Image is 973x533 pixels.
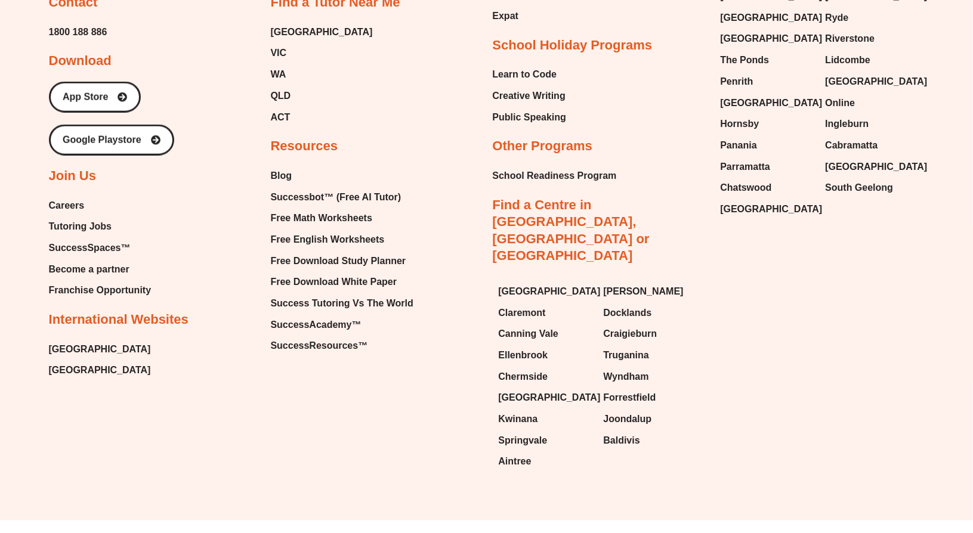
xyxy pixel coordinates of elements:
span: Aintree [499,453,532,471]
a: Free Download White Paper [271,273,413,291]
a: [GEOGRAPHIC_DATA] [825,158,918,176]
a: Lidcombe [825,51,918,69]
a: Ryde [825,9,918,27]
span: [GEOGRAPHIC_DATA] [499,283,601,300]
a: Claremont [499,304,592,322]
a: Craigieburn [604,325,697,343]
span: [GEOGRAPHIC_DATA] [271,23,373,41]
span: Panania [721,137,757,154]
span: [PERSON_NAME] [604,283,684,300]
a: Penrith [721,73,814,91]
a: Parramatta [721,158,814,176]
h2: Download [49,52,112,70]
span: Successbot™ (Free AI Tutor) [271,188,401,206]
a: Creative Writing [493,87,567,105]
a: [GEOGRAPHIC_DATA] [721,94,814,112]
span: [GEOGRAPHIC_DATA] [721,9,823,27]
a: Kwinana [499,410,592,428]
a: Panania [721,137,814,154]
a: Truganina [604,346,697,364]
span: [GEOGRAPHIC_DATA] [499,389,601,407]
a: [PERSON_NAME] [604,283,697,300]
a: 1800 188 886 [49,23,107,41]
a: Become a partner [49,261,152,278]
span: Tutoring Jobs [49,218,112,235]
span: Careers [49,197,85,215]
a: SuccessAcademy™ [271,316,413,334]
a: Hornsby [721,115,814,133]
span: Lidcombe [825,51,870,69]
span: Expat [493,7,519,25]
a: Free Math Worksheets [271,209,413,227]
a: App Store [49,82,141,113]
iframe: Chat Widget [913,476,973,533]
a: Chermside [499,368,592,386]
span: Blog [271,167,292,185]
span: Truganina [604,346,649,364]
a: Success Tutoring Vs The World [271,295,413,312]
a: ACT [271,109,373,126]
span: Franchise Opportunity [49,281,152,299]
a: Chatswood [721,179,814,197]
span: Baldivis [604,432,640,450]
span: Chatswood [721,179,772,197]
span: Free Download Study Planner [271,252,406,270]
a: [GEOGRAPHIC_DATA] [499,283,592,300]
h2: School Holiday Programs [493,37,653,54]
a: South Geelong [825,179,918,197]
span: Docklands [604,304,652,322]
span: Ellenbrook [499,346,548,364]
a: Baldivis [604,432,697,450]
a: [GEOGRAPHIC_DATA] [49,361,151,379]
span: Public Speaking [493,109,567,126]
a: Aintree [499,453,592,471]
span: Free Math Worksheets [271,209,372,227]
span: Cabramatta [825,137,878,154]
span: Parramatta [721,158,771,176]
a: Springvale [499,432,592,450]
span: Riverstone [825,30,875,48]
a: [GEOGRAPHIC_DATA] [721,200,814,218]
a: Forrestfield [604,389,697,407]
a: Free Download Study Planner [271,252,413,270]
h2: Join Us [49,168,96,185]
a: [GEOGRAPHIC_DATA] [721,9,814,27]
a: Find a Centre in [GEOGRAPHIC_DATA], [GEOGRAPHIC_DATA] or [GEOGRAPHIC_DATA] [493,197,650,264]
a: Cabramatta [825,137,918,154]
a: VIC [271,44,373,62]
span: Craigieburn [604,325,657,343]
a: [GEOGRAPHIC_DATA] [825,73,918,91]
span: Springvale [499,432,548,450]
a: WA [271,66,373,83]
a: Free English Worksheets [271,231,413,249]
span: [GEOGRAPHIC_DATA] [49,340,151,358]
span: Google Playstore [63,135,141,145]
span: Kwinana [499,410,538,428]
span: Chermside [499,368,548,386]
a: Google Playstore [49,125,174,156]
span: [GEOGRAPHIC_DATA] [825,73,927,91]
h2: International Websites [49,311,189,329]
span: Free English Worksheets [271,231,385,249]
a: School Readiness Program [493,167,617,185]
span: Penrith [721,73,753,91]
h2: Resources [271,138,338,155]
a: Docklands [604,304,697,322]
span: [GEOGRAPHIC_DATA] [721,30,823,48]
span: Canning Vale [499,325,558,343]
a: [GEOGRAPHIC_DATA] [499,389,592,407]
span: Joondalup [604,410,652,428]
span: Claremont [499,304,546,322]
a: Canning Vale [499,325,592,343]
span: [GEOGRAPHIC_DATA] [721,200,823,218]
a: Tutoring Jobs [49,218,152,235]
span: Free Download White Paper [271,273,397,291]
span: SuccessResources™ [271,337,368,355]
span: [GEOGRAPHIC_DATA] [825,158,927,176]
span: ACT [271,109,291,126]
span: Ryde [825,9,848,27]
span: Online [825,94,855,112]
